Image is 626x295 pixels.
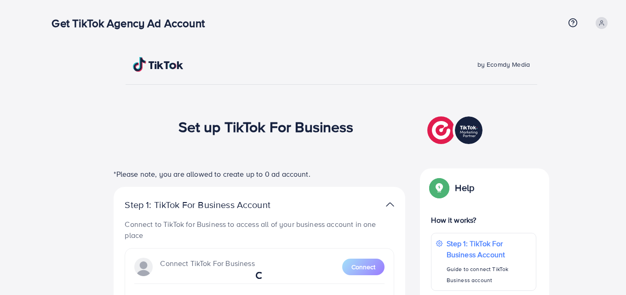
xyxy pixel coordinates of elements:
[133,57,184,72] img: TikTok
[386,198,394,211] img: TikTok partner
[114,168,405,179] p: *Please note, you are allowed to create up to 0 ad account.
[427,114,485,146] img: TikTok partner
[455,182,474,193] p: Help
[431,214,536,226] p: How it works?
[125,199,299,210] p: Step 1: TikTok For Business Account
[178,118,354,135] h1: Set up TikTok For Business
[447,264,531,286] p: Guide to connect TikTok Business account
[447,238,531,260] p: Step 1: TikTok For Business Account
[52,17,212,30] h3: Get TikTok Agency Ad Account
[477,60,530,69] span: by Ecomdy Media
[431,179,448,196] img: Popup guide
